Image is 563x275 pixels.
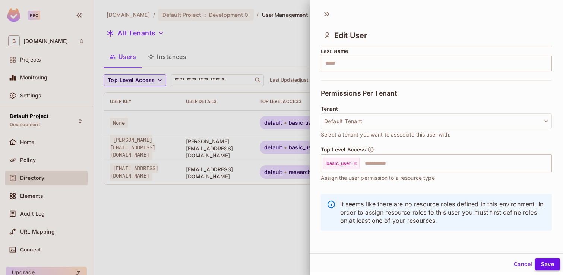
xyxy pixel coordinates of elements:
span: Permissions Per Tenant [321,90,397,97]
button: Open [548,162,549,164]
button: Cancel [511,258,535,270]
span: basic_user [326,160,351,166]
span: Tenant [321,106,338,112]
span: Select a tenant you want to associate this user with. [321,131,450,139]
button: Save [535,258,560,270]
span: Top Level Access [321,147,366,153]
button: Default Tenant [321,113,552,129]
span: Assign the user permission to a resource type [321,174,435,182]
div: basic_user [323,158,360,169]
p: It seems like there are no resource roles defined in this environment. In order to assign resourc... [340,200,546,225]
span: Edit User [334,31,367,40]
span: Last Name [321,48,348,54]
